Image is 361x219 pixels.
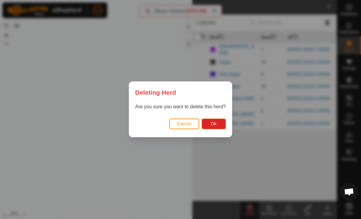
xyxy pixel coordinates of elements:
[202,119,226,129] button: Ok
[169,119,199,129] button: Cancel
[211,122,216,126] span: Ok
[177,122,191,126] span: Cancel
[135,88,176,97] span: Deleting Herd
[135,103,226,111] p: Are you sure you want to delete this herd?
[340,183,358,201] div: Open chat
